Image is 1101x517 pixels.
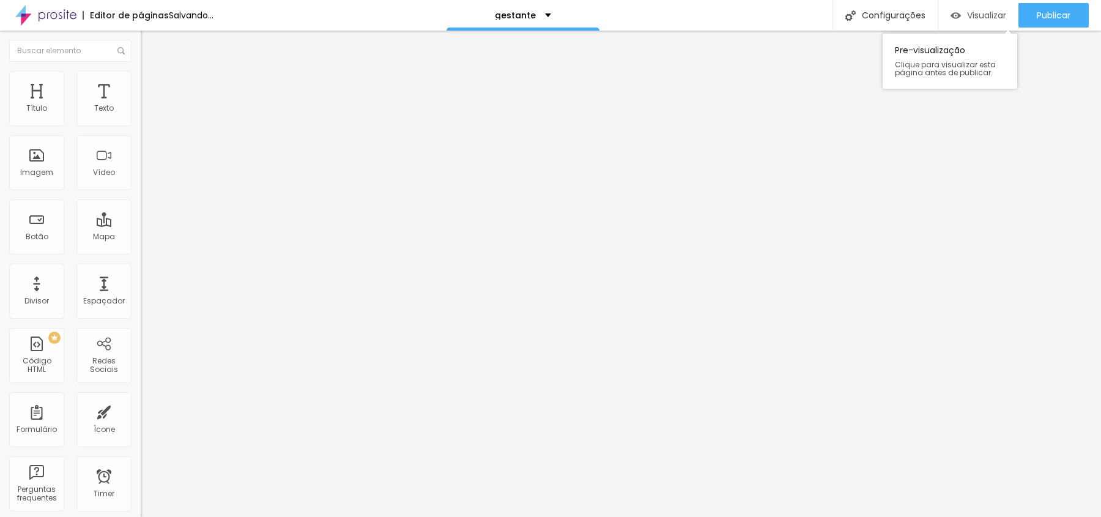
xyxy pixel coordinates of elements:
[169,11,213,20] div: Salvando...
[883,34,1017,89] div: Pre-visualização
[967,10,1006,20] span: Visualizar
[20,168,53,177] div: Imagem
[26,232,48,241] div: Botão
[951,10,961,21] img: view-1.svg
[12,357,61,374] div: Código HTML
[17,425,57,434] div: Formulário
[94,104,114,113] div: Texto
[26,104,47,113] div: Título
[895,61,1005,76] span: Clique para visualizar esta página antes de publicar.
[845,10,856,21] img: Icone
[495,11,536,20] p: gestante
[117,47,125,54] img: Icone
[94,425,115,434] div: Ícone
[141,31,1101,517] iframe: Editor
[93,168,115,177] div: Vídeo
[938,3,1018,28] button: Visualizar
[9,40,132,62] input: Buscar elemento
[1018,3,1089,28] button: Publicar
[83,11,169,20] div: Editor de páginas
[93,232,115,241] div: Mapa
[94,489,114,498] div: Timer
[12,485,61,503] div: Perguntas frequentes
[83,297,125,305] div: Espaçador
[24,297,49,305] div: Divisor
[80,357,128,374] div: Redes Sociais
[1037,10,1070,20] span: Publicar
